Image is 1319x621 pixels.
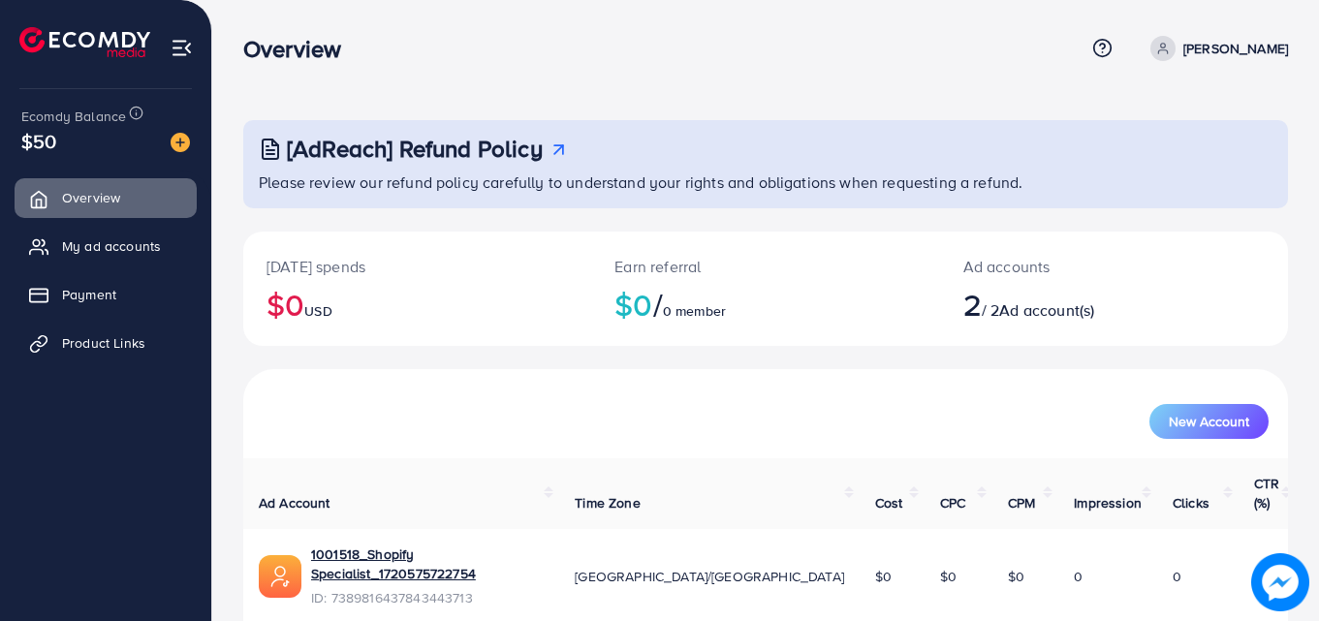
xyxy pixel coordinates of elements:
[171,133,190,152] img: image
[663,301,726,321] span: 0 member
[62,285,116,304] span: Payment
[15,275,197,314] a: Payment
[1008,567,1024,586] span: $0
[311,588,544,607] span: ID: 7389816437843443713
[999,299,1094,321] span: Ad account(s)
[575,567,844,586] span: [GEOGRAPHIC_DATA]/[GEOGRAPHIC_DATA]
[614,255,916,278] p: Earn referral
[304,301,331,321] span: USD
[875,567,892,586] span: $0
[875,493,903,512] span: Cost
[15,227,197,265] a: My ad accounts
[614,286,916,323] h2: $0
[243,35,357,63] h3: Overview
[1074,493,1142,512] span: Impression
[940,567,957,586] span: $0
[21,107,126,126] span: Ecomdy Balance
[171,37,193,59] img: menu
[267,255,568,278] p: [DATE] spends
[653,282,663,326] span: /
[19,27,150,57] img: logo
[940,493,965,512] span: CPC
[1074,567,1083,586] span: 0
[1169,415,1249,428] span: New Account
[259,493,330,512] span: Ad Account
[62,188,120,207] span: Overview
[1143,36,1288,61] a: [PERSON_NAME]
[575,493,640,512] span: Time Zone
[963,286,1178,323] h2: / 2
[963,255,1178,278] p: Ad accounts
[1173,567,1181,586] span: 0
[259,555,301,598] img: ic-ads-acc.e4c84228.svg
[1008,493,1035,512] span: CPM
[1251,553,1309,611] img: image
[311,544,544,584] a: 1001518_Shopify Specialist_1720575722754
[267,286,568,323] h2: $0
[62,236,161,256] span: My ad accounts
[963,282,982,326] span: 2
[1173,493,1209,512] span: Clicks
[15,178,197,217] a: Overview
[15,324,197,362] a: Product Links
[1254,474,1279,512] span: CTR (%)
[1183,37,1288,60] p: [PERSON_NAME]
[259,171,1276,194] p: Please review our refund policy carefully to understand your rights and obligations when requesti...
[287,135,543,163] h3: [AdReach] Refund Policy
[1149,404,1269,439] button: New Account
[21,127,56,155] span: $50
[62,333,145,353] span: Product Links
